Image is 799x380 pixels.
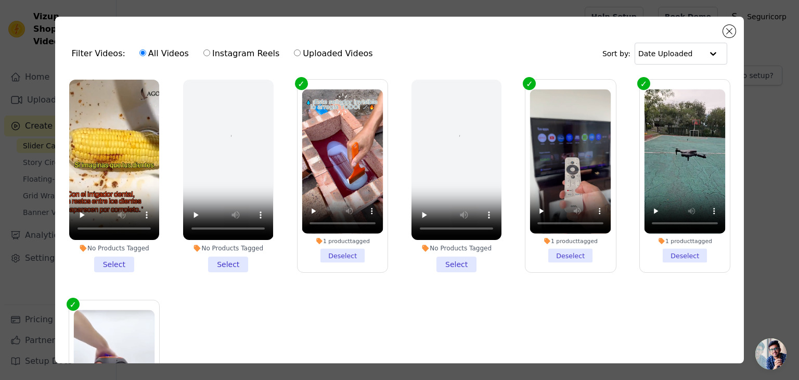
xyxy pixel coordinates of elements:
[645,237,726,245] div: 1 product tagged
[203,47,280,60] label: Instagram Reels
[293,47,373,60] label: Uploaded Videos
[755,338,787,370] a: Chat abierto
[302,237,383,245] div: 1 product tagged
[723,25,736,37] button: Close modal
[183,244,273,252] div: No Products Tagged
[411,244,501,252] div: No Products Tagged
[69,244,159,252] div: No Products Tagged
[139,47,189,60] label: All Videos
[72,42,379,66] div: Filter Videos:
[602,43,728,65] div: Sort by:
[530,237,611,245] div: 1 product tagged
